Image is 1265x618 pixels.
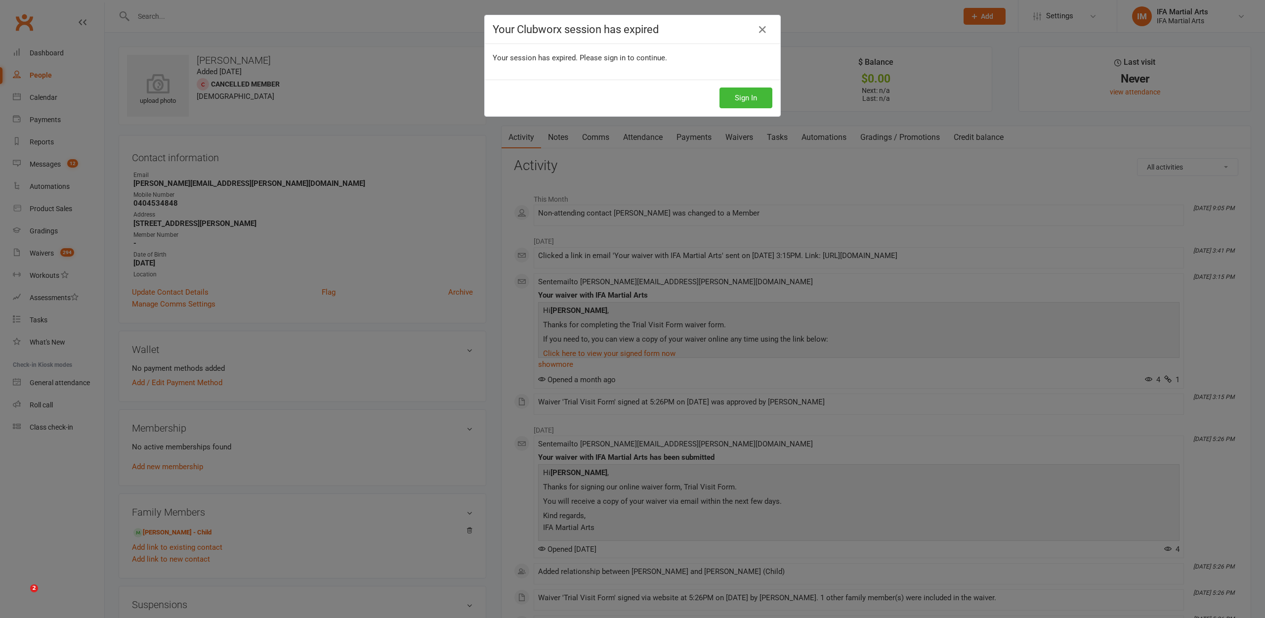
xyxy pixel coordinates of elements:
iframe: Intercom live chat [10,584,34,608]
span: Your session has expired. Please sign in to continue. [493,53,667,62]
h4: Your Clubworx session has expired [493,23,772,36]
span: 2 [30,584,38,592]
a: Close [755,22,770,38]
button: Sign In [719,88,772,108]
